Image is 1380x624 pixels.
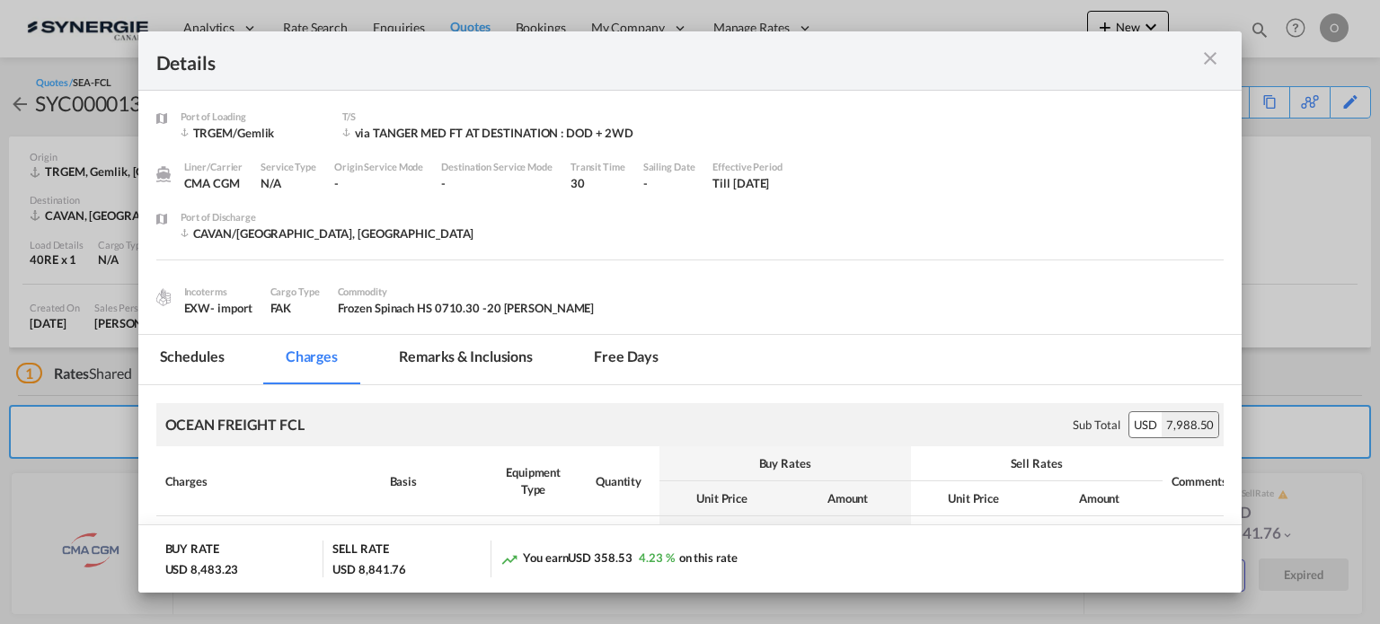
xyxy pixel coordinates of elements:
div: Liner/Carrier [184,159,243,175]
md-tab-item: Charges [264,335,359,384]
div: Sell Rates [920,455,1154,471]
div: Basis [390,473,480,489]
div: Port of Discharge [181,209,474,225]
div: Incoterms [184,284,252,300]
img: cargo.png [154,287,173,307]
div: Details [156,49,1118,72]
div: USD 8,841.76 [332,561,406,577]
div: USD [1129,412,1162,437]
div: 7,988.50 [1162,412,1218,437]
md-tab-item: Remarks & Inclusions [377,335,554,384]
div: Transit Time [571,159,625,175]
div: TRGEM/Gemlik [181,125,324,141]
div: - import [210,300,252,316]
th: Amount [785,481,911,516]
div: Port of Loading [181,109,324,125]
md-pagination-wrapper: Use the left and right arrow keys to navigate between tabs [138,335,699,384]
md-icon: icon-close m-3 fg-AAA8AD cursor [1199,48,1221,69]
md-tab-item: Schedules [138,335,246,384]
div: Charges [165,473,372,489]
div: 30 [571,175,625,191]
div: CMA CGM [184,175,243,191]
div: T/S [342,109,634,125]
div: Sailing Date [643,159,695,175]
md-dialog: Port of Loading ... [138,31,1243,593]
th: Unit Price [659,481,785,516]
div: - [441,175,553,191]
span: 4.23 % [639,550,674,565]
div: - [643,175,695,191]
span: Frozen Spinach HS 0710.30 -20 [PERSON_NAME] [338,301,595,315]
div: Cargo Type [270,284,320,300]
div: Service Type [261,159,316,175]
div: Commodity [338,284,595,300]
span: USD 358.53 [568,550,632,565]
div: BUY RATE [165,541,219,561]
div: Sub Total [1073,417,1119,433]
span: N/A [261,176,281,190]
div: Till 2 Aug 2025 [712,175,769,191]
div: via TANGER MED FT AT DESTINATION : DOD + 2WD [342,125,634,141]
md-tab-item: Free days [572,335,680,384]
div: You earn on this rate [500,549,737,568]
th: Amount [1037,481,1163,516]
div: SELL RATE [332,541,388,561]
div: EXW [184,300,252,316]
div: USD 8,483.23 [165,561,239,577]
md-icon: icon-trending-up [500,550,518,568]
div: - [334,175,423,191]
div: Effective Period [712,159,782,175]
div: Buy Rates [668,455,902,471]
div: OCEAN FREIGHT FCL [165,415,305,435]
th: Comments [1163,446,1234,516]
th: Unit Price [911,481,1037,516]
div: Destination Service Mode [441,159,553,175]
div: Equipment Type [498,464,570,497]
div: CAVAN/Vancouver, BC [181,225,474,242]
div: Quantity [588,473,650,489]
div: FAK [270,300,320,316]
div: Origin Service Mode [334,159,423,175]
